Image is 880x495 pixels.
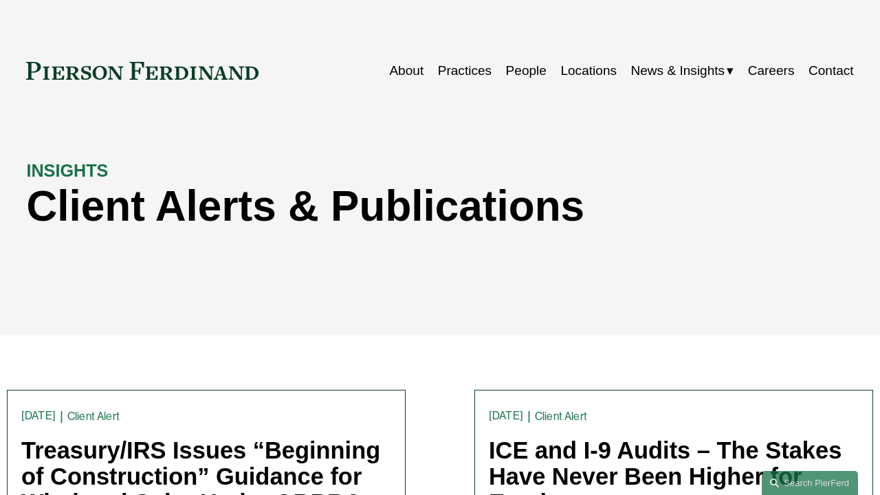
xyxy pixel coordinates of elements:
[67,410,120,423] a: Client Alert
[630,59,725,82] span: News & Insights
[389,58,423,84] a: About
[21,410,56,421] time: [DATE]
[26,181,646,230] h1: Client Alerts & Publications
[630,58,734,84] a: folder dropdown
[26,161,108,180] strong: INSIGHTS
[808,58,854,84] a: Contact
[489,410,523,421] time: [DATE]
[762,471,858,495] a: Search this site
[560,58,617,84] a: Locations
[748,58,795,84] a: Careers
[535,410,587,423] a: Client Alert
[438,58,492,84] a: Practices
[506,58,547,84] a: People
